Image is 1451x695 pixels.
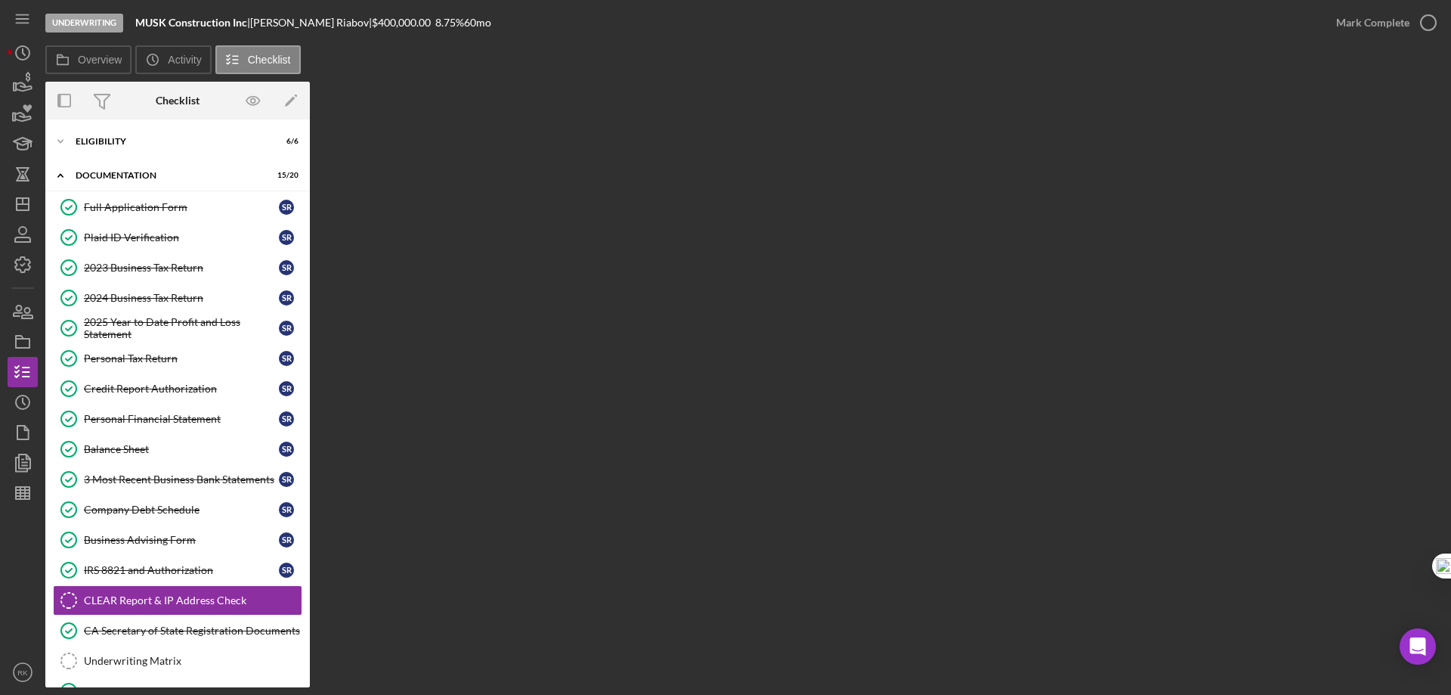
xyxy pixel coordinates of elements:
[53,525,302,555] a: Business Advising FormSR
[279,230,294,245] div: S R
[250,17,372,29] div: [PERSON_NAME] Riabov |
[84,655,302,667] div: Underwriting Matrix
[1336,8,1409,38] div: Mark Complete
[1400,628,1436,665] div: Open Intercom Messenger
[135,17,250,29] div: |
[53,313,302,343] a: 2025 Year to Date Profit and Loss StatementSR
[84,625,302,637] div: CA Secretary of State Registration Documents
[53,616,302,646] a: CA Secretary of State Registration Documents
[279,260,294,275] div: S R
[135,45,211,74] button: Activity
[53,253,302,283] a: 2023 Business Tax ReturnSR
[78,54,122,66] label: Overview
[372,17,435,29] div: $400,000.00
[271,171,299,180] div: 15 / 20
[248,54,291,66] label: Checklist
[53,464,302,495] a: 3 Most Recent Business Bank StatementsSR
[53,495,302,525] a: Company Debt ScheduleSR
[279,290,294,306] div: S R
[168,54,201,66] label: Activity
[84,262,279,274] div: 2023 Business Tax Return
[279,200,294,215] div: S R
[53,434,302,464] a: Balance SheetSR
[84,231,279,244] div: Plaid ID Verification
[84,564,279,576] div: IRS 8821 and Authorization
[53,283,302,313] a: 2024 Business Tax ReturnSR
[279,563,294,578] div: S R
[45,45,131,74] button: Overview
[84,352,279,365] div: Personal Tax Return
[84,594,302,607] div: CLEAR Report & IP Address Check
[53,404,302,434] a: Personal Financial StatementSR
[279,502,294,517] div: S R
[279,351,294,366] div: S R
[84,504,279,516] div: Company Debt Schedule
[271,137,299,146] div: 6 / 6
[53,374,302,404] a: Credit Report AuthorizationSR
[1321,8,1443,38] button: Mark Complete
[156,95,200,107] div: Checklist
[84,201,279,213] div: Full Application Form
[76,137,261,146] div: Eligibility
[435,17,464,29] div: 8.75 %
[279,532,294,548] div: S R
[279,472,294,487] div: S R
[84,383,279,395] div: Credit Report Authorization
[53,222,302,253] a: Plaid ID VerificationSR
[135,16,247,29] b: MUSK Construction Inc
[84,443,279,455] div: Balance Sheet
[84,534,279,546] div: Business Advising Form
[84,413,279,425] div: Personal Financial Statement
[45,14,123,33] div: Underwriting
[84,292,279,304] div: 2024 Business Tax Return
[84,316,279,340] div: 2025 Year to Date Profit and Loss Statement
[279,411,294,427] div: S R
[8,657,38,687] button: RK
[464,17,491,29] div: 60 mo
[53,646,302,676] a: Underwriting Matrix
[53,192,302,222] a: Full Application FormSR
[279,381,294,396] div: S R
[84,473,279,486] div: 3 Most Recent Business Bank Statements
[17,669,28,677] text: RK
[215,45,301,74] button: Checklist
[53,343,302,374] a: Personal Tax ReturnSR
[53,585,302,616] a: CLEAR Report & IP Address Check
[53,555,302,585] a: IRS 8821 and AuthorizationSR
[76,171,261,180] div: Documentation
[279,442,294,457] div: S R
[279,321,294,336] div: S R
